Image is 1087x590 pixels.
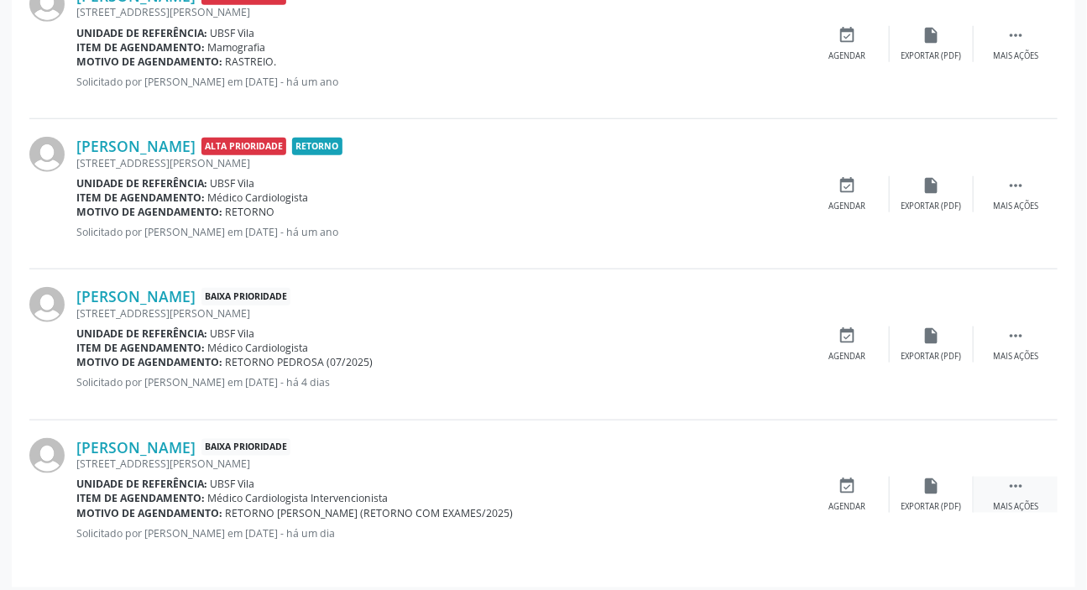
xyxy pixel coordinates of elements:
[901,351,962,363] div: Exportar (PDF)
[226,355,374,369] span: RETORNO PEDROSA (07/2025)
[76,40,205,55] b: Item de agendamento:
[1006,26,1025,44] i: 
[901,50,962,62] div: Exportar (PDF)
[993,50,1038,62] div: Mais ações
[208,491,389,505] span: Médico Cardiologista Intervencionista
[76,355,222,369] b: Motivo de agendamento:
[211,26,255,40] span: UBSF Vila
[76,176,207,191] b: Unidade de referência:
[76,205,222,219] b: Motivo de agendamento:
[76,156,806,170] div: [STREET_ADDRESS][PERSON_NAME]
[829,501,866,513] div: Agendar
[76,506,222,520] b: Motivo de agendamento:
[993,201,1038,212] div: Mais ações
[226,55,277,69] span: RASTREIO.
[76,137,196,155] a: [PERSON_NAME]
[76,326,207,341] b: Unidade de referência:
[76,55,222,69] b: Motivo de agendamento:
[76,225,806,239] p: Solicitado por [PERSON_NAME] em [DATE] - há um ano
[208,40,266,55] span: Mamografia
[76,375,806,389] p: Solicitado por [PERSON_NAME] em [DATE] - há 4 dias
[29,287,65,322] img: img
[201,439,290,457] span: Baixa Prioridade
[211,176,255,191] span: UBSF Vila
[76,287,196,305] a: [PERSON_NAME]
[1006,477,1025,495] i: 
[829,201,866,212] div: Agendar
[901,201,962,212] div: Exportar (PDF)
[76,341,205,355] b: Item de agendamento:
[76,526,806,540] p: Solicitado por [PERSON_NAME] em [DATE] - há um dia
[839,326,857,345] i: event_available
[1006,176,1025,195] i: 
[208,191,309,205] span: Médico Cardiologista
[292,138,342,155] span: Retorno
[922,26,941,44] i: insert_drive_file
[839,477,857,495] i: event_available
[839,176,857,195] i: event_available
[829,351,866,363] div: Agendar
[211,326,255,341] span: UBSF Vila
[201,288,290,305] span: Baixa Prioridade
[76,26,207,40] b: Unidade de referência:
[76,191,205,205] b: Item de agendamento:
[922,477,941,495] i: insert_drive_file
[993,351,1038,363] div: Mais ações
[76,438,196,457] a: [PERSON_NAME]
[29,137,65,172] img: img
[901,501,962,513] div: Exportar (PDF)
[829,50,866,62] div: Agendar
[839,26,857,44] i: event_available
[993,501,1038,513] div: Mais ações
[29,438,65,473] img: img
[922,326,941,345] i: insert_drive_file
[1006,326,1025,345] i: 
[226,506,514,520] span: RETORNO [PERSON_NAME] (RETORNO COM EXAMES/2025)
[226,205,275,219] span: RETORNO
[76,306,806,321] div: [STREET_ADDRESS][PERSON_NAME]
[76,75,806,89] p: Solicitado por [PERSON_NAME] em [DATE] - há um ano
[208,341,309,355] span: Médico Cardiologista
[76,491,205,505] b: Item de agendamento:
[922,176,941,195] i: insert_drive_file
[76,5,806,19] div: [STREET_ADDRESS][PERSON_NAME]
[211,477,255,491] span: UBSF Vila
[76,457,806,471] div: [STREET_ADDRESS][PERSON_NAME]
[201,138,286,155] span: Alta Prioridade
[76,477,207,491] b: Unidade de referência:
